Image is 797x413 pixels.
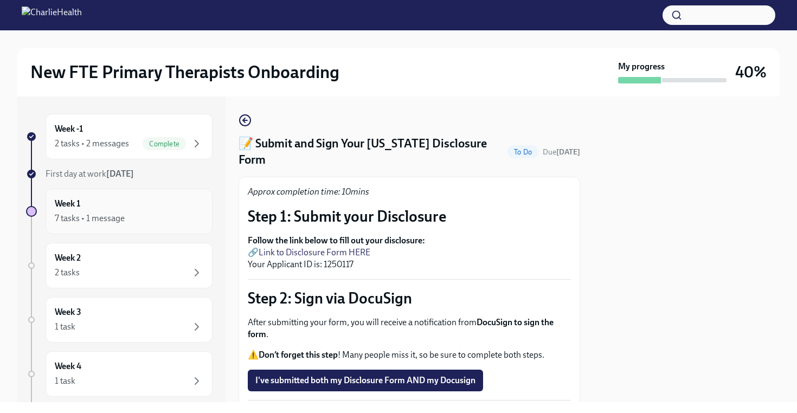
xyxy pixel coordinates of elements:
[248,288,571,308] p: Step 2: Sign via DocuSign
[248,206,571,226] p: Step 1: Submit your Disclosure
[46,169,134,179] span: First day at work
[22,7,82,24] img: CharlieHealth
[55,198,80,210] h6: Week 1
[55,360,81,372] h6: Week 4
[55,321,75,333] div: 1 task
[55,252,81,264] h6: Week 2
[543,147,580,157] span: September 19th, 2025 10:00
[248,349,571,361] p: ⚠️ ! Many people miss it, so be sure to complete both steps.
[55,267,80,279] div: 2 tasks
[30,61,339,83] h2: New FTE Primary Therapists Onboarding
[507,148,538,156] span: To Do
[239,135,503,168] h4: 📝 Submit and Sign Your [US_STATE] Disclosure Form
[248,317,571,340] p: After submitting your form, you will receive a notification from .
[106,169,134,179] strong: [DATE]
[618,61,665,73] strong: My progress
[55,306,81,318] h6: Week 3
[26,351,213,397] a: Week 41 task
[143,140,186,148] span: Complete
[255,375,475,386] span: I've submitted both my Disclosure Form AND my Docusign
[55,375,75,387] div: 1 task
[26,114,213,159] a: Week -12 tasks • 2 messagesComplete
[735,62,767,82] h3: 40%
[248,235,425,246] strong: Follow the link below to fill out your disclosure:
[259,350,338,360] strong: Don’t forget this step
[26,243,213,288] a: Week 22 tasks
[543,147,580,157] span: Due
[26,297,213,343] a: Week 31 task
[55,138,129,150] div: 2 tasks • 2 messages
[55,212,125,224] div: 7 tasks • 1 message
[55,123,83,135] h6: Week -1
[248,235,571,270] p: 🔗 Your Applicant ID is: 1250117
[26,168,213,180] a: First day at work[DATE]
[259,247,370,257] a: Link to Disclosure Form HERE
[26,189,213,234] a: Week 17 tasks • 1 message
[248,370,483,391] button: I've submitted both my Disclosure Form AND my Docusign
[248,186,369,197] em: Approx completion time: 10mins
[556,147,580,157] strong: [DATE]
